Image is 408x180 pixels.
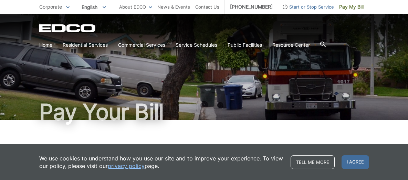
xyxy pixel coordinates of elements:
a: Residential Services [63,41,108,49]
a: privacy policy [108,162,145,170]
a: Tell me more [291,155,335,169]
span: Pay My Bill [339,3,364,11]
h1: Pay Your Bill [39,101,369,123]
a: About EDCO [119,3,152,11]
span: Corporate [39,4,62,10]
span: English [76,1,111,13]
p: We use cookies to understand how you use our site and to improve your experience. To view our pol... [39,155,284,170]
span: I agree [342,155,369,169]
a: Public Facilities [228,41,262,49]
a: Service Schedules [176,41,217,49]
a: Contact Us [195,3,219,11]
a: Commercial Services [118,41,165,49]
a: EDCD logo. Return to the homepage. [39,24,96,32]
a: Home [39,41,52,49]
a: Resource Center [272,41,310,49]
a: News & Events [157,3,190,11]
